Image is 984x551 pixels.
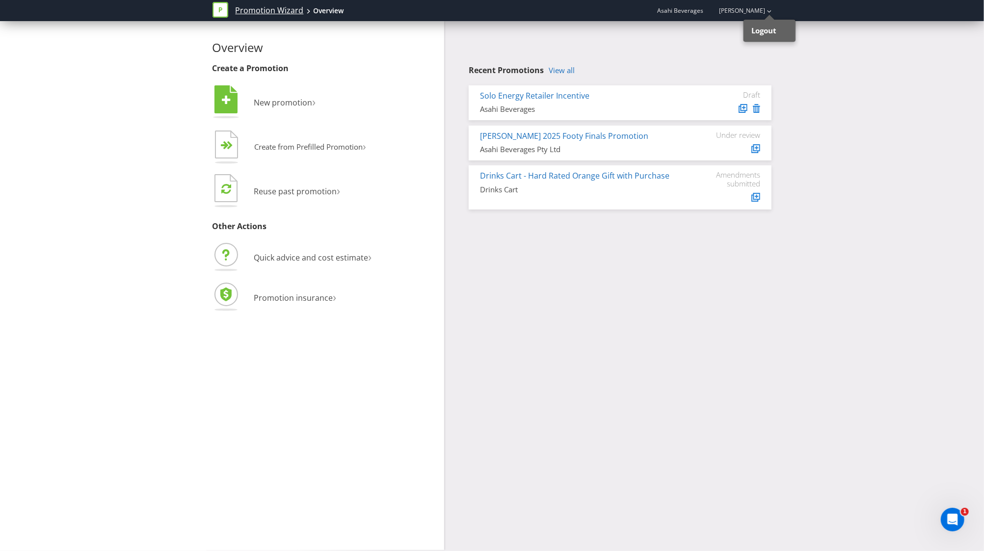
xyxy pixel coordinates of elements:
a: Promotion insurance› [213,292,337,303]
a: Drinks Cart - Hard Rated Orange Gift with Purchase [480,170,669,181]
span: › [337,182,341,198]
tspan:  [227,141,233,150]
h2: Overview [213,41,437,54]
a: Solo Energy Retailer Incentive [480,90,589,101]
span: Recent Promotions [469,65,544,76]
div: Draft [701,90,760,99]
span: › [363,138,367,154]
span: › [333,289,337,305]
a: Quick advice and cost estimate› [213,252,372,263]
div: Under review [701,131,760,139]
span: › [369,248,372,264]
span: › [313,93,316,109]
span: New promotion [254,97,313,108]
a: Promotion Wizard [236,5,304,16]
span: Reuse past promotion [254,186,337,197]
div: Overview [314,6,344,16]
h3: Other Actions [213,222,437,231]
div: Asahi Beverages [480,104,687,114]
span: Create from Prefilled Promotion [255,142,363,152]
tspan:  [222,95,231,105]
div: Asahi Beverages Pty Ltd [480,144,687,155]
iframe: Intercom live chat [941,508,964,531]
span: 1 [961,508,969,516]
a: View all [549,66,575,75]
span: Quick advice and cost estimate [254,252,369,263]
span: Promotion insurance [254,292,333,303]
div: Drinks Cart [480,184,687,195]
h3: Create a Promotion [213,64,437,73]
a: [PERSON_NAME] [710,6,766,15]
strong: Logout [752,26,777,35]
tspan:  [221,183,231,194]
a: [PERSON_NAME] 2025 Footy Finals Promotion [480,131,648,141]
button: Create from Prefilled Promotion› [213,128,367,167]
span: Asahi Beverages [658,6,704,15]
div: Amendments submitted [701,170,760,188]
